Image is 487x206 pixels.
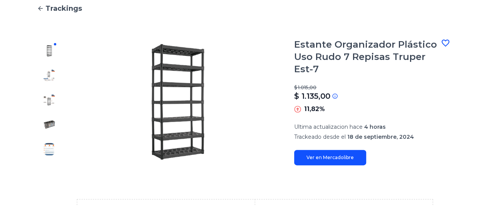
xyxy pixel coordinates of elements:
[77,38,279,165] img: Estante Organizador Plástico Uso Rudo 7 Repisas Truper Est-7
[43,118,55,131] img: Estante Organizador Plástico Uso Rudo 7 Repisas Truper Est-7
[294,133,346,140] span: Trackeado desde el
[294,38,441,75] h1: Estante Organizador Plástico Uso Rudo 7 Repisas Truper Est-7
[294,123,363,130] span: Ultima actualizacion hace
[37,3,450,14] a: Trackings
[304,105,325,114] p: 11,82%
[43,69,55,81] img: Estante Organizador Plástico Uso Rudo 7 Repisas Truper Est-7
[347,133,414,140] span: 18 de septiembre, 2024
[294,85,450,91] p: $ 1.015,00
[294,91,330,101] p: $ 1.135,00
[294,150,366,165] a: Ver en Mercadolibre
[45,3,82,14] span: Trackings
[43,94,55,106] img: Estante Organizador Plástico Uso Rudo 7 Repisas Truper Est-7
[43,45,55,57] img: Estante Organizador Plástico Uso Rudo 7 Repisas Truper Est-7
[364,123,386,130] span: 4 horas
[43,143,55,155] img: Estante Organizador Plástico Uso Rudo 7 Repisas Truper Est-7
